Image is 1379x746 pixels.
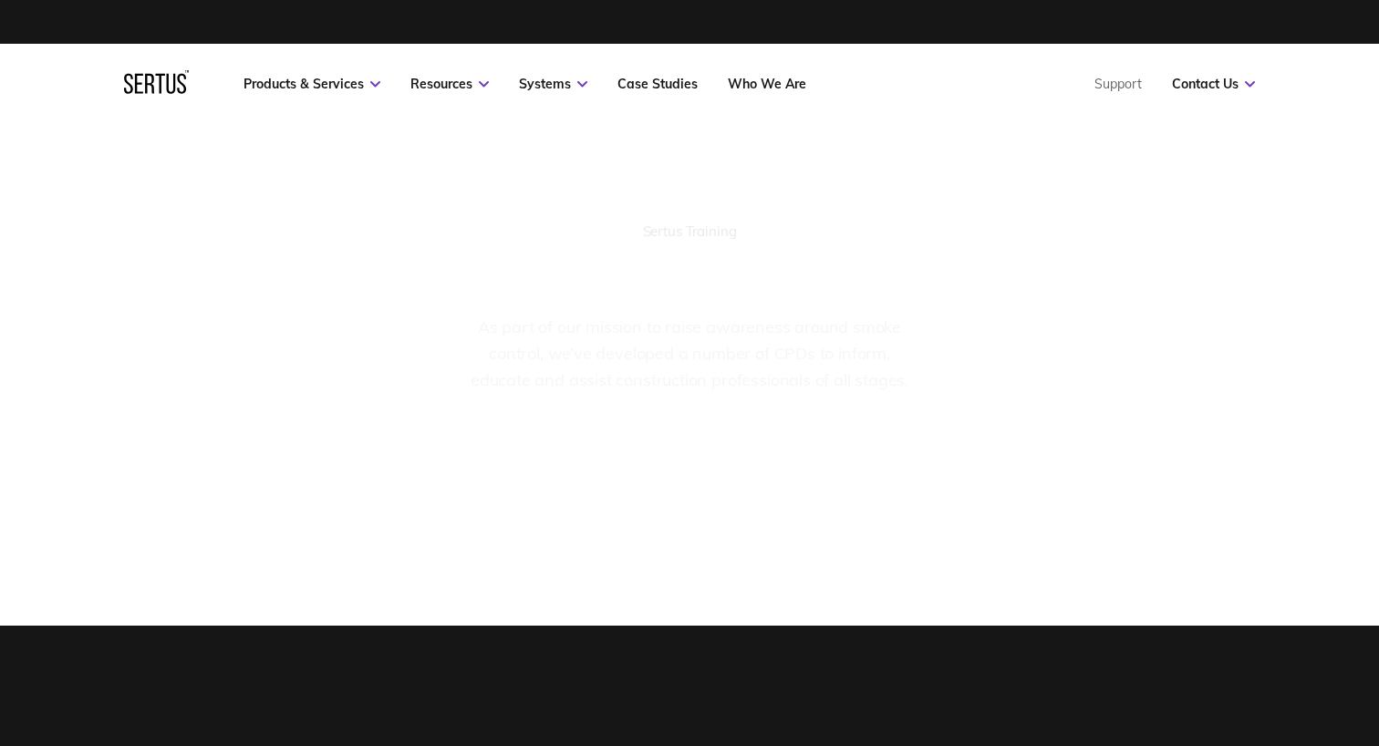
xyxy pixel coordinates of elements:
[192,244,1187,304] h1: Training & CPDs
[519,76,587,92] a: Systems
[617,76,698,92] a: Case Studies
[1172,76,1255,92] a: Contact Us
[728,76,806,92] a: Who We Are
[461,315,918,393] div: As part of our mission to raise awareness around smoke control, we’ve developed a number of CPDs ...
[410,76,489,92] a: Resources
[192,223,1187,240] div: Sertus Training
[244,76,380,92] a: Products & Services
[1094,76,1142,92] a: Support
